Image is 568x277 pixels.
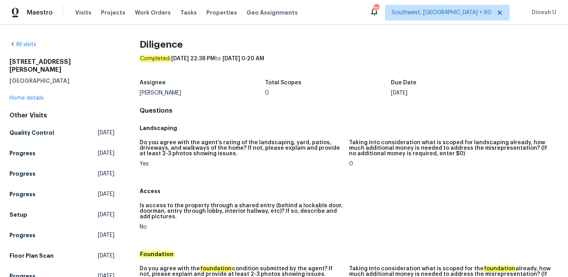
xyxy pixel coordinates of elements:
h5: Taking into consideration what is scoped for landscaping already, how much additional money is ne... [349,140,552,156]
h5: Total Scopes [265,80,301,86]
h5: Assignee [140,80,166,86]
h5: Access [140,187,559,195]
span: Southwest, [GEOGRAPHIC_DATA] + 60 [392,9,491,17]
em: foundation [484,266,516,272]
span: [DATE] [98,149,114,157]
span: [DATE] 0:20 AM [222,56,264,61]
span: Visits [75,9,92,17]
span: [DATE] [98,129,114,137]
h5: Progress [9,170,35,178]
h5: Progress [9,149,35,157]
h5: Is access to the property through a shared entry (behind a lockable door, doorman, entry through ... [140,203,343,219]
span: [DATE] [98,170,114,178]
h5: Do you agree with the agent’s rating of the landscaping, yard, patios, driveways, and walkways of... [140,140,343,156]
span: Tasks [180,10,197,15]
a: Progress[DATE] [9,146,114,160]
span: Geo Assignments [247,9,298,17]
h2: [STREET_ADDRESS][PERSON_NAME] [9,58,114,74]
a: All visits [9,42,36,47]
h5: Do you agree with the condition submitted by the agent? If not, please explain and provide at lea... [140,266,343,277]
div: No [140,224,343,230]
div: Yes [140,161,343,167]
em: Foundation [140,251,174,257]
h4: Questions [140,107,559,115]
span: Properties [206,9,237,17]
h5: Landscaping [140,124,559,132]
span: [DATE] 22:38 PM [171,56,215,61]
a: Quality Control[DATE] [9,126,114,140]
h5: Progress [9,231,35,239]
a: Progress[DATE] [9,228,114,242]
div: 0 [265,90,391,96]
span: [DATE] [98,190,114,198]
span: [DATE] [98,211,114,219]
div: 729 [374,5,379,13]
h5: Setup [9,211,27,219]
h5: Progress [9,190,35,198]
em: foundation [200,266,232,272]
div: [DATE] [391,90,517,96]
div: 0 [349,161,552,167]
h2: Diligence [140,41,559,48]
span: Projects [101,9,125,17]
span: Maestro [27,9,53,17]
h5: Floor Plan Scan [9,252,54,260]
div: : to [140,55,559,75]
a: Floor Plan Scan[DATE] [9,249,114,263]
h5: Due Date [391,80,417,86]
a: Progress[DATE] [9,187,114,201]
em: Completed [140,56,170,62]
div: Other Visits [9,112,114,119]
span: Dinesh U [529,9,556,17]
span: [DATE] [98,252,114,260]
span: [DATE] [98,231,114,239]
a: Setup[DATE] [9,208,114,222]
a: Progress[DATE] [9,167,114,181]
a: Home details [9,95,44,101]
h5: Quality Control [9,129,54,137]
h5: [GEOGRAPHIC_DATA] [9,77,114,85]
div: [PERSON_NAME] [140,90,265,96]
span: Work Orders [135,9,171,17]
